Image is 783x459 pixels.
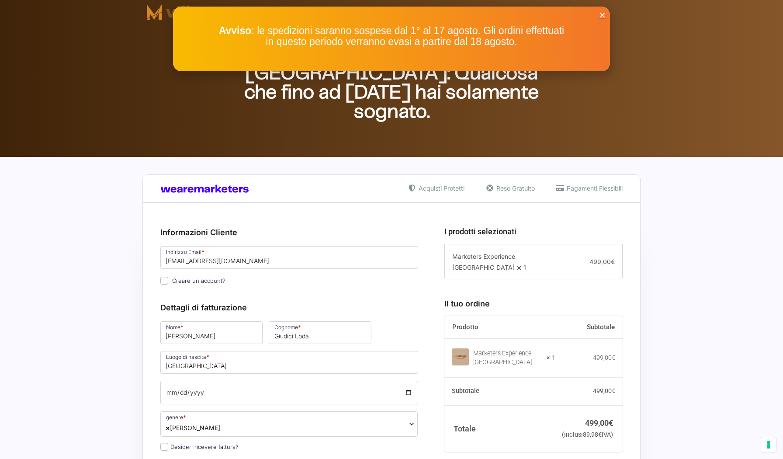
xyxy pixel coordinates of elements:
p: : le spedizioni saranno sospese dal 1° al 17 agosto. Gli ordini effettuati in questo periodo verr... [217,25,566,47]
span: Creare un account? [172,277,225,284]
span: € [609,418,613,428]
span: € [611,258,615,265]
input: Indirizzo Email * [160,246,418,269]
button: Le tue preferenze relative al consenso per le tecnologie di tracciamento [761,437,776,452]
span: Donna [160,411,418,437]
span: Reso Gratuito [494,184,535,193]
span: € [612,387,615,394]
input: Creare un account? [160,277,168,285]
label: Desideri ricevere fattura? [160,443,239,450]
bdi: 499,00 [593,387,615,394]
th: Subtotale [555,316,623,339]
h3: I prodotti selezionati [444,226,623,237]
span: Acquisti Protetti [416,184,464,193]
span: 1 [523,264,526,271]
th: Totale [444,405,556,452]
span: Marketers Experience [GEOGRAPHIC_DATA] [452,253,515,271]
span: € [612,354,615,361]
bdi: 499,00 [585,418,613,428]
bdi: 499,00 [593,354,615,361]
h3: Dettagli di fatturazione [160,302,418,313]
strong: × 1 [547,354,555,362]
span: Donna [166,423,220,432]
span: Pagamenti Flessibili [565,184,623,193]
span: € [598,431,602,438]
small: (inclusi IVA) [562,431,613,438]
h3: Informazioni Cliente [160,226,418,238]
h3: Il tuo ordine [444,298,623,309]
span: × [166,423,170,432]
span: 499,00 [589,258,615,265]
iframe: Customerly Messenger Launcher [7,425,33,451]
th: Prodotto [444,316,556,339]
input: Desideri ricevere fattura? [160,443,168,451]
span: 89,98 [583,431,602,438]
input: Luogo di nascita * [160,351,418,374]
strong: Avviso [219,25,252,36]
input: Cognome * [269,321,371,344]
div: Marketers Experience [GEOGRAPHIC_DATA] [473,349,541,367]
img: Marketers Experience Village Roulette [452,348,469,365]
a: Close [599,12,606,18]
th: Subtotale [444,377,556,405]
h2: [GEOGRAPHIC_DATA]: Qualcosa che fino ad [DATE] hai solamente sognato. [234,64,549,122]
input: Nome * [160,321,263,344]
